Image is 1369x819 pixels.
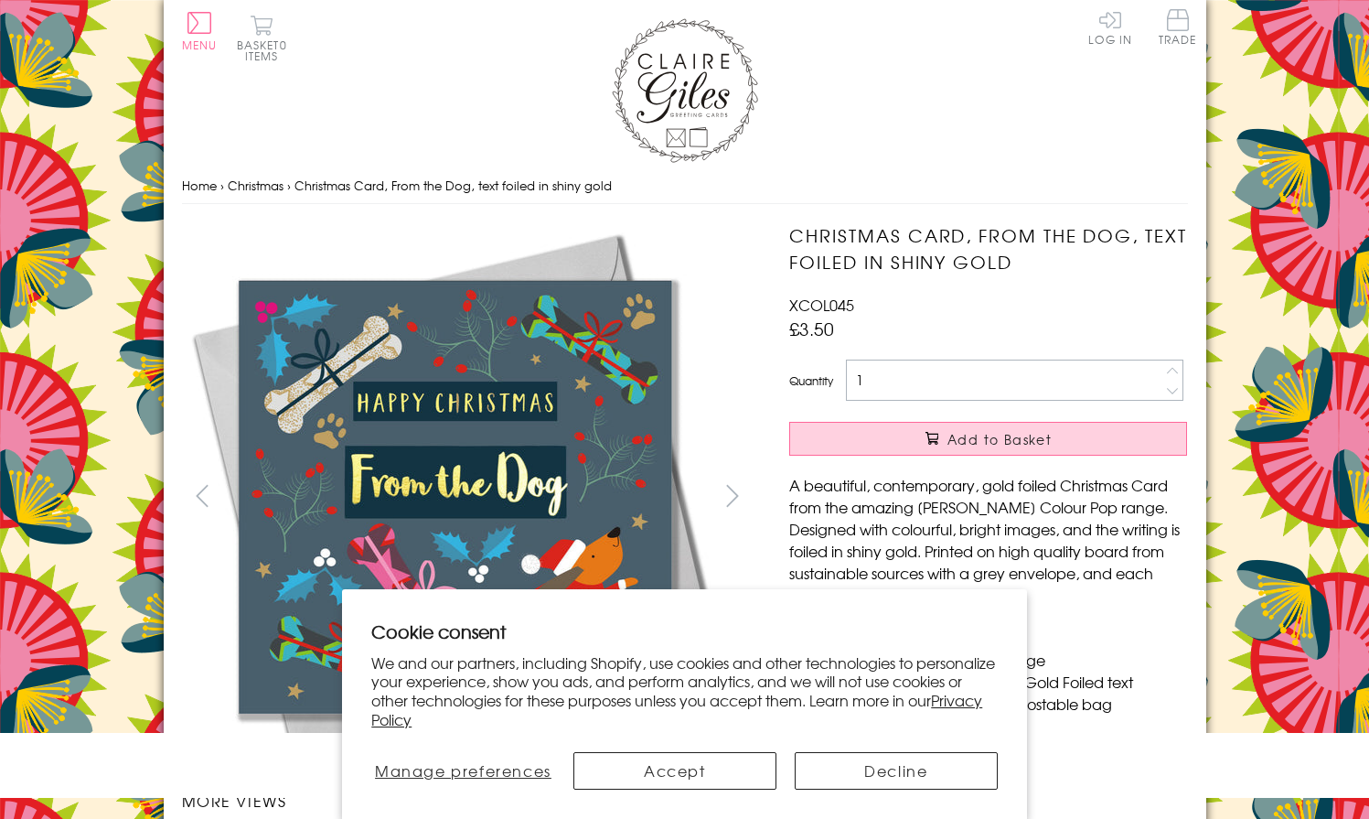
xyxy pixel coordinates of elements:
[371,653,998,729] p: We and our partners, including Shopify, use cookies and other technologies to personalize your ex...
[220,177,224,194] span: ›
[1088,9,1132,45] a: Log In
[182,475,223,516] button: prev
[182,12,218,50] button: Menu
[182,37,218,53] span: Menu
[789,294,854,316] span: XCOL045
[789,474,1187,606] p: A beautiful, contemporary, gold foiled Christmas Card from the amazing [PERSON_NAME] Colour Pop r...
[182,790,754,812] h3: More views
[375,760,551,781] span: Manage preferences
[182,177,217,194] a: Home
[947,430,1052,448] span: Add to Basket
[1159,9,1197,48] a: Trade
[1159,9,1197,45] span: Trade
[228,177,283,194] a: Christmas
[237,15,287,61] button: Basket0 items
[371,752,554,790] button: Manage preferences
[789,316,834,341] span: £3.50
[789,372,833,389] label: Quantity
[612,18,758,163] img: Claire Giles Greetings Cards
[181,222,730,771] img: Christmas Card, From the Dog, text foiled in shiny gold
[711,475,753,516] button: next
[182,167,1188,205] nav: breadcrumbs
[371,619,998,644] h2: Cookie consent
[753,222,1301,771] img: Christmas Card, From the Dog, text foiled in shiny gold
[371,689,982,730] a: Privacy Policy
[294,177,612,194] span: Christmas Card, From the Dog, text foiled in shiny gold
[795,752,998,790] button: Decline
[287,177,291,194] span: ›
[245,37,287,64] span: 0 items
[573,752,776,790] button: Accept
[789,222,1187,275] h1: Christmas Card, From the Dog, text foiled in shiny gold
[789,422,1187,456] button: Add to Basket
